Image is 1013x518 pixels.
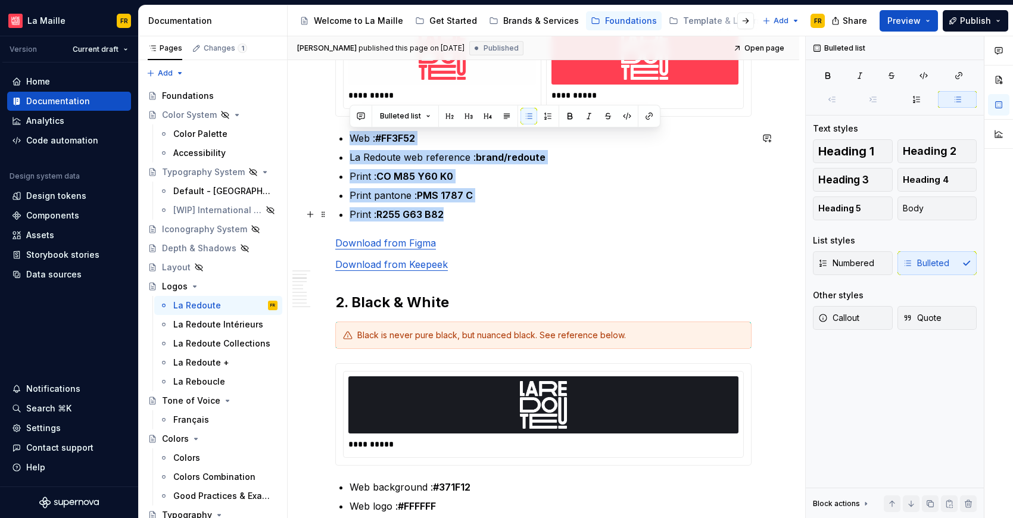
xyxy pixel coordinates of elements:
div: La Reboucle [173,376,225,388]
div: Design tokens [26,190,86,202]
p: Print : [350,169,752,183]
div: Analytics [26,115,64,127]
p: La Redoute web reference : [350,150,752,164]
a: La RedouteFR [154,296,282,315]
div: Block actions [813,495,871,512]
div: La Redoute [173,299,221,311]
a: Français [154,410,282,429]
button: Preview [880,10,938,32]
div: Contact support [26,442,93,454]
div: La Maille [27,15,66,27]
div: Search ⌘K [26,402,71,414]
span: Heading 4 [903,174,949,186]
div: Get Started [429,15,477,27]
div: La Redoute Intérieurs [173,319,263,330]
a: Colors [143,429,282,448]
div: [WIP] International - Non latin countries [173,204,262,216]
a: Color System [143,105,282,124]
div: Documentation [148,15,282,27]
div: Pages [148,43,182,53]
span: [PERSON_NAME] [297,43,357,53]
span: Share [843,15,867,27]
a: Good Practices & Examples [154,486,282,505]
button: Heading 5 [813,196,893,220]
p: Print pantone : [350,188,752,202]
div: Brands & Services [503,15,579,27]
span: 1 [238,43,247,53]
a: Logos [143,277,282,296]
a: Settings [7,419,131,438]
div: Depth & Shadows [162,242,236,254]
a: Analytics [7,111,131,130]
a: Default - [GEOGRAPHIC_DATA] [154,182,282,201]
a: La Reboucle [154,372,282,391]
p: Web logo : [350,499,752,513]
img: f15b4b9a-d43c-4bd8-bdfb-9b20b89b7814.png [8,14,23,28]
strong: #FF3F52 [375,132,415,144]
span: Body [903,202,924,214]
a: Data sources [7,265,131,284]
span: Published [484,43,519,53]
a: Colors [154,448,282,467]
a: [WIP] International - Non latin countries [154,201,282,220]
span: Callout [818,312,859,324]
div: Default - [GEOGRAPHIC_DATA] [173,185,272,197]
div: Design system data [10,171,80,181]
div: Typography System [162,166,245,178]
button: Callout [813,306,893,330]
button: Add [143,65,188,82]
a: Home [7,72,131,91]
div: Home [26,76,50,88]
strong: #371F12 [433,481,470,493]
button: Share [825,10,875,32]
a: Foundations [586,11,662,30]
div: Français [173,414,209,426]
strong: R255 G63 B82 [376,208,444,220]
a: Accessibility [154,143,282,163]
div: Components [26,210,79,221]
a: Storybook stories [7,245,131,264]
button: Body [897,196,977,220]
div: FR [120,16,128,26]
a: Design tokens [7,186,131,205]
div: Tone of Voice [162,395,220,407]
span: Quote [903,312,942,324]
a: Welcome to La Maille [295,11,408,30]
a: Get Started [410,11,482,30]
button: Help [7,458,131,477]
span: Heading 5 [818,202,861,214]
button: La MailleFR [2,8,136,33]
div: FR [814,16,822,26]
a: Code automation [7,131,131,150]
button: Heading 3 [813,168,893,192]
div: Color Palette [173,128,227,140]
h2: 2. Black & White [335,293,752,312]
a: Assets [7,226,131,245]
svg: Supernova Logo [39,497,99,508]
div: Text styles [813,123,858,135]
div: Notifications [26,383,80,395]
div: Black is never pure black, but nuanced black. See reference below. [357,329,744,341]
div: Block actions [813,499,860,508]
div: Welcome to La Maille [314,15,403,27]
a: Color Palette [154,124,282,143]
a: La Redoute + [154,353,282,372]
strong: CO M85 Y60 K0 [376,170,453,182]
button: Current draft [67,41,133,58]
button: Add [759,13,803,29]
div: Page tree [295,9,756,33]
a: Documentation [7,92,131,111]
button: Search ⌘K [7,399,131,418]
button: Contact support [7,438,131,457]
strong: brand/redoute [476,151,546,163]
button: Heading 2 [897,139,977,163]
span: Heading 3 [818,174,869,186]
a: Open page [730,40,790,57]
button: Quote [897,306,977,330]
div: Colors [173,452,200,464]
a: La Redoute Intérieurs [154,315,282,334]
p: Web : [350,131,752,145]
a: Colors Combination [154,467,282,486]
div: Other styles [813,289,864,301]
strong: #FFFFFF [398,500,436,512]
